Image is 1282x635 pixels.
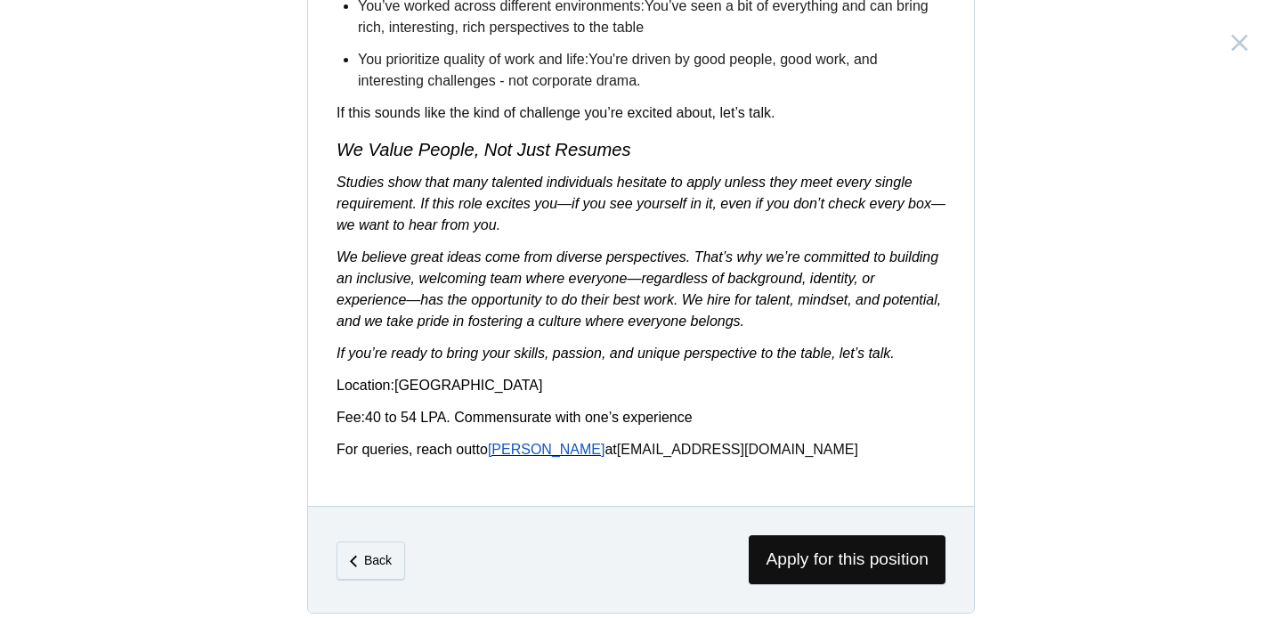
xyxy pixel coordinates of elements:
[365,410,693,425] span: 40 to 54 LPA. Commensurate with one’s experience
[337,105,775,120] span: If this sounds like the kind of challenge you’re excited about, let’s talk.
[476,442,488,457] span: to
[604,442,616,457] span: at
[337,175,945,211] span: Studies show that many talented individuals hesitate to apply unless they meet every single requi...
[488,442,605,457] a: [PERSON_NAME]
[358,52,878,88] span: You're driven by good people, good work, and interesting challenges - not corporate drama.
[337,346,895,361] span: If you’re ready to bring your skills, passion, and unique perspective to the table, let’s talk.
[337,140,631,159] span: We Value People, Not Just Resumes
[358,52,588,67] span: You prioritize quality of work and life:
[364,553,392,567] em: Back
[749,535,945,584] span: Apply for this position
[617,442,858,457] a: [EMAIL_ADDRESS][DOMAIN_NAME]
[337,217,500,232] span: we want to hear from you.
[337,410,365,425] span: Fee:
[394,378,543,393] span: [GEOGRAPHIC_DATA]
[337,378,394,393] span: Location:
[337,442,476,457] span: For queries, reach out
[337,249,941,329] span: We believe great ideas come from diverse perspectives. That’s why we’re committed to building an ...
